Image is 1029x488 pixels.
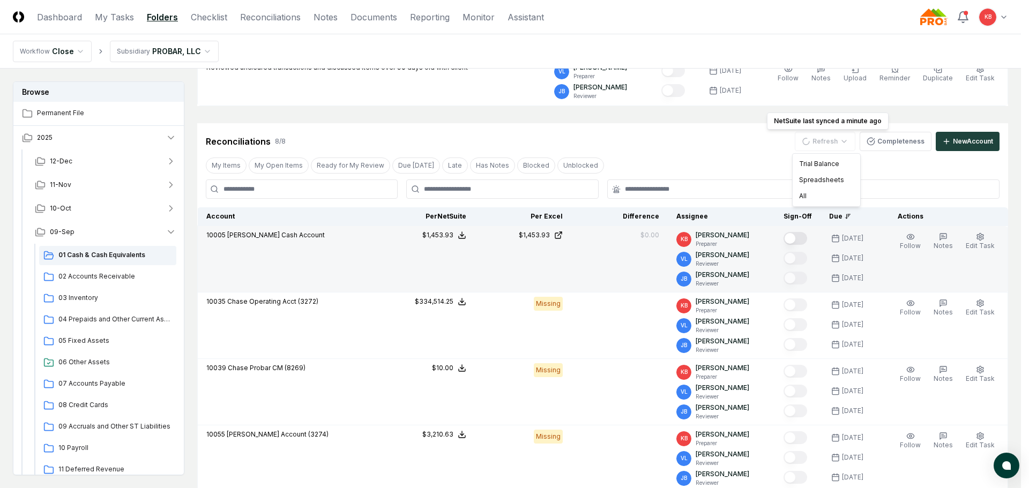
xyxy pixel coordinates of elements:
a: Checklist [191,11,227,24]
span: KB [681,235,688,243]
div: [DATE] [842,320,863,329]
div: Missing [534,297,563,311]
button: Mark complete [784,471,807,484]
a: Assistant [508,11,544,24]
span: 10 Payroll [58,443,172,453]
span: 12-Dec [50,156,72,166]
button: Mark complete [784,385,807,397]
p: Reviewer [573,92,627,100]
button: Mark complete [661,84,685,97]
button: Unblocked [557,157,604,174]
p: [PERSON_NAME] [696,230,749,240]
div: $10.00 [432,363,453,373]
a: Documents [351,11,397,24]
span: Notes [934,441,953,449]
span: 10055 [206,430,225,438]
span: 05 Fixed Assets [58,336,172,346]
div: [DATE] [842,386,863,396]
div: Actions [889,212,1000,221]
p: Reviewer [696,326,749,334]
p: Preparer [696,373,749,381]
a: My Tasks [95,11,134,24]
span: 06 Other Assets [58,357,172,367]
p: Reviewer [696,280,749,288]
span: KB [681,368,688,376]
span: Notes [934,242,953,250]
p: Preparer [696,439,749,447]
span: Notes [934,308,953,316]
span: 2025 [37,133,53,142]
span: Reminder [879,74,910,82]
p: [PERSON_NAME] [573,82,627,92]
span: Follow [900,308,921,316]
a: Reporting [410,11,450,24]
span: 10-Oct [50,204,71,213]
button: Late [442,157,468,174]
div: Missing [534,430,563,444]
span: Duplicate [923,74,953,82]
span: VL [681,321,688,329]
span: Edit Task [966,308,995,316]
span: Follow [900,242,921,250]
span: VL [681,388,688,396]
span: Chase Probar CM (8269) [228,364,305,372]
p: [PERSON_NAME] [696,363,749,373]
span: VL [558,67,565,76]
button: My Items [206,157,247,174]
button: Has Notes [470,157,515,174]
p: [PERSON_NAME] [696,250,749,260]
div: Trial Balance [795,156,858,172]
p: [PERSON_NAME] [696,297,749,306]
img: Logo [13,11,24,22]
span: JB [558,87,565,95]
th: Difference [571,207,668,226]
span: Edit Task [966,374,995,382]
p: Reviewer [696,479,749,487]
button: Blocked [517,157,555,174]
span: JB [681,408,687,416]
div: Spreadsheets [795,172,858,188]
a: Dashboard [37,11,82,24]
span: Follow [900,441,921,449]
div: All [795,188,858,204]
p: [PERSON_NAME] [696,403,749,412]
span: Edit Task [966,74,995,82]
p: Reviewer [696,260,749,268]
p: Preparer [573,72,627,80]
div: Workflow [20,47,50,56]
span: 02 Accounts Receivable [58,272,172,281]
span: Permanent File [37,108,176,118]
div: 8 / 8 [275,137,286,146]
button: Ready for My Review [311,157,390,174]
span: JB [681,474,687,482]
div: Due [829,212,872,221]
div: $0.00 [640,230,659,240]
div: [DATE] [842,406,863,416]
span: Notes [934,374,953,382]
p: Preparer [696,306,749,314]
button: My Open Items [249,157,309,174]
span: Notes [811,74,831,82]
div: [DATE] [842,433,863,442]
span: Edit Task [966,242,995,250]
nav: breadcrumb [13,41,219,62]
p: [PERSON_NAME] [696,317,749,326]
div: Missing [534,363,563,377]
p: Reviewer [696,393,749,401]
p: [PERSON_NAME] [696,336,749,346]
span: Upload [844,74,867,82]
span: Chase Operating Acct (3272) [227,297,318,305]
span: 08 Credit Cards [58,400,172,410]
span: Edit Task [966,441,995,449]
button: Mark complete [784,298,807,311]
span: 10035 [206,297,226,305]
a: Reconciliations [240,11,301,24]
div: [DATE] [842,453,863,462]
div: $1,453.93 [422,230,453,240]
th: Sign-Off [775,207,821,226]
span: 09 Accruals and Other ST Liabilities [58,422,172,431]
span: Follow [900,374,921,382]
p: Reviewer [696,412,749,421]
th: Assignee [668,207,775,226]
div: Account [206,212,370,221]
